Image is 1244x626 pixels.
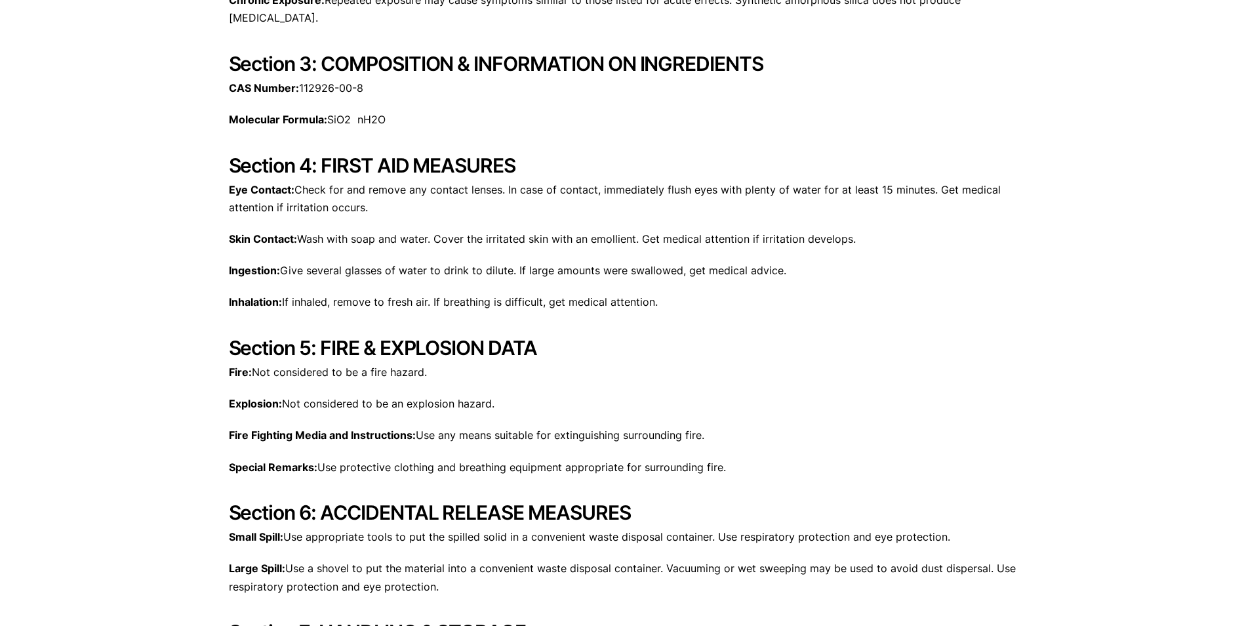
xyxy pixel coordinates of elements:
[229,232,297,245] strong: Skin Contact:
[229,501,1016,524] h2: Section 6: ACCIDENTAL RELEASE MEASURES
[229,397,282,410] strong: Explosion:
[229,461,317,474] strong: Special Remarks:
[229,428,416,442] strong: Fire Fighting Media and Instructions:
[229,530,283,543] strong: Small Spill:
[229,111,1016,129] p: SiO2 nH2O
[229,395,1016,413] p: Not considered to be an explosion hazard.
[229,295,282,308] strong: Inhalation:
[229,264,280,277] strong: Ingestion:
[229,365,252,379] strong: Fire:
[229,262,1016,280] p: Give several glasses of water to drink to dilute. If large amounts were swallowed, get medical ad...
[229,81,299,94] strong: CAS Number:
[229,336,1016,360] h2: Section 5: FIRE & EXPLOSION DATA
[229,560,1016,595] p: Use a shovel to put the material into a convenient waste disposal container. Vacuuming or wet swe...
[229,562,285,575] strong: Large Spill:
[229,293,1016,311] p: If inhaled, remove to fresh air. If breathing is difficult, get medical attention.
[229,181,1016,217] p: Check for and remove any contact lenses. In case of contact, immediately flush eyes with plenty o...
[229,183,294,196] strong: Eye Contact:
[229,230,1016,248] p: Wash with soap and water. Cover the irritated skin with an emollient. Get medical attention if ir...
[229,52,1016,75] h2: Section 3: COMPOSITION & INFORMATION ON INGREDIENTS
[229,113,327,126] strong: Molecular Formula:
[229,364,1016,381] p: Not considered to be a fire hazard.
[229,528,1016,546] p: Use appropriate tools to put the spilled solid in a convenient waste disposal container. Use resp...
[229,154,1016,177] h2: Section 4: FIRST AID MEASURES
[229,79,1016,97] p: 112926-00-8
[229,427,1016,444] p: Use any means suitable for extinguishing surrounding fire.
[229,459,1016,476] p: Use protective clothing and breathing equipment appropriate for surrounding fire.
